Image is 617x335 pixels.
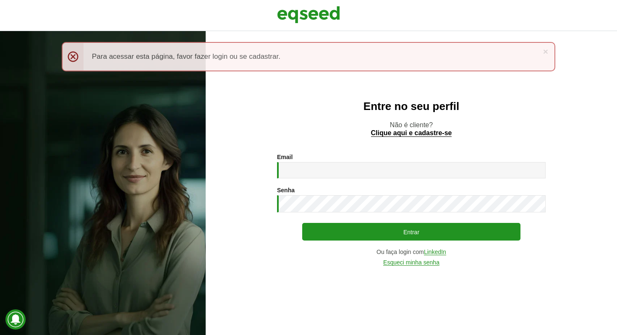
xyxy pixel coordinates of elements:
[302,223,520,241] button: Entrar
[62,42,555,71] div: Para acessar esta página, favor fazer login ou se cadastrar.
[277,187,295,193] label: Senha
[277,4,340,25] img: EqSeed Logo
[277,154,293,160] label: Email
[543,47,548,56] a: ×
[383,259,439,266] a: Esqueci minha senha
[371,130,452,137] a: Clique aqui e cadastre-se
[277,249,546,255] div: Ou faça login com
[424,249,446,255] a: LinkedIn
[222,121,600,137] p: Não é cliente?
[222,100,600,113] h2: Entre no seu perfil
